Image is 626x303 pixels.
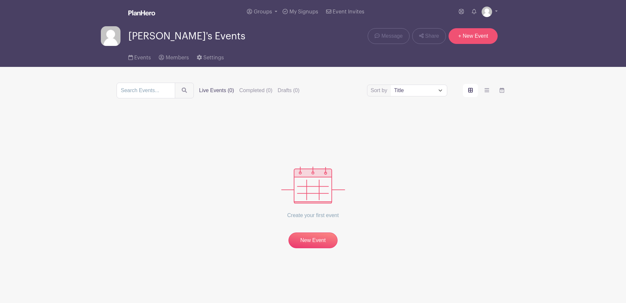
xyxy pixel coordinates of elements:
span: Event Invites [333,9,364,14]
a: Members [159,46,189,67]
label: Drafts (0) [278,87,300,94]
img: default-ce2991bfa6775e67f084385cd625a349d9dcbb7a52a09fb2fda1e96e2d18dcdb.png [101,26,120,46]
a: Message [368,28,409,44]
div: filters [199,87,305,94]
label: Completed (0) [239,87,272,94]
a: Settings [197,46,224,67]
span: Members [166,55,189,60]
p: Create your first event [281,204,345,227]
span: Groups [254,9,272,14]
img: default-ce2991bfa6775e67f084385cd625a349d9dcbb7a52a09fb2fda1e96e2d18dcdb.png [482,7,492,17]
input: Search Events... [117,83,175,98]
span: Settings [203,55,224,60]
span: Events [134,55,151,60]
img: logo_white-6c42ec7e38ccf1d336a20a19083b03d10ae64f83f12c07503d8b9e83406b4c7d.svg [128,10,155,15]
div: order and view [463,84,509,97]
img: events_empty-56550af544ae17c43cc50f3ebafa394433d06d5f1891c01edc4b5d1d59cfda54.svg [281,167,345,204]
label: Sort by [371,87,389,94]
span: Message [381,32,403,40]
a: Share [412,28,446,44]
label: Live Events (0) [199,87,234,94]
a: Events [128,46,151,67]
span: My Signups [289,9,318,14]
a: New Event [288,232,338,248]
span: Share [425,32,439,40]
a: + New Event [449,28,498,44]
span: [PERSON_NAME]'s Events [128,31,245,42]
